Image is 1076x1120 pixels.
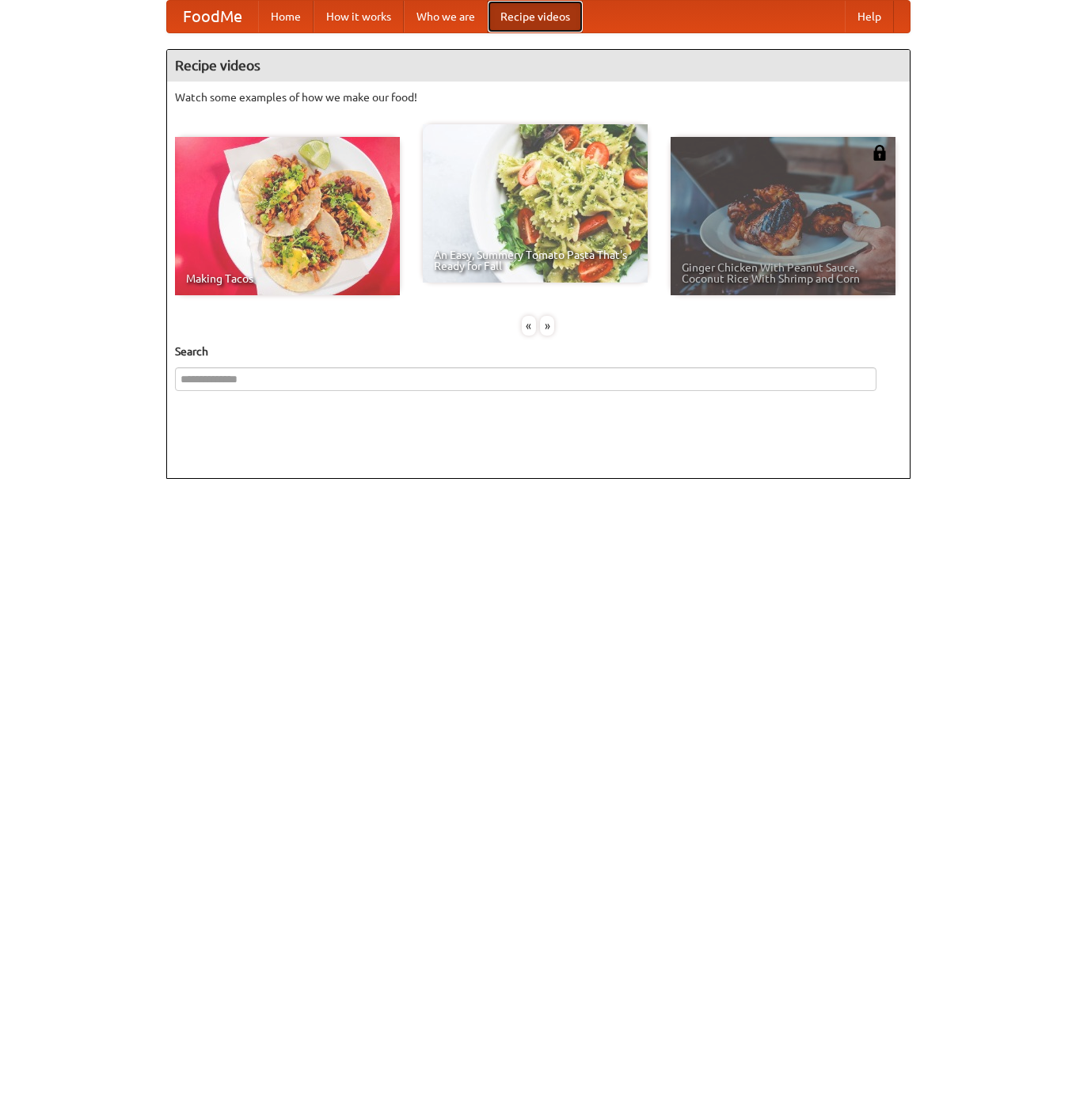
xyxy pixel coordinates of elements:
h5: Search [175,344,902,359]
a: Recipe videos [488,1,583,32]
p: Watch some examples of how we make our food! [175,89,902,105]
img: 483408.png [872,145,888,161]
a: Making Tacos [175,137,400,295]
span: Making Tacos [186,273,389,284]
div: « [522,316,536,336]
a: Who we are [404,1,488,32]
a: How it works [314,1,404,32]
a: Home [258,1,314,32]
div: » [540,316,554,336]
a: FoodMe [167,1,258,32]
h4: Recipe videos [167,50,910,82]
span: An Easy, Summery Tomato Pasta That's Ready for Fall [434,249,637,271]
a: Help [845,1,894,32]
a: An Easy, Summery Tomato Pasta That's Ready for Fall [423,124,648,283]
